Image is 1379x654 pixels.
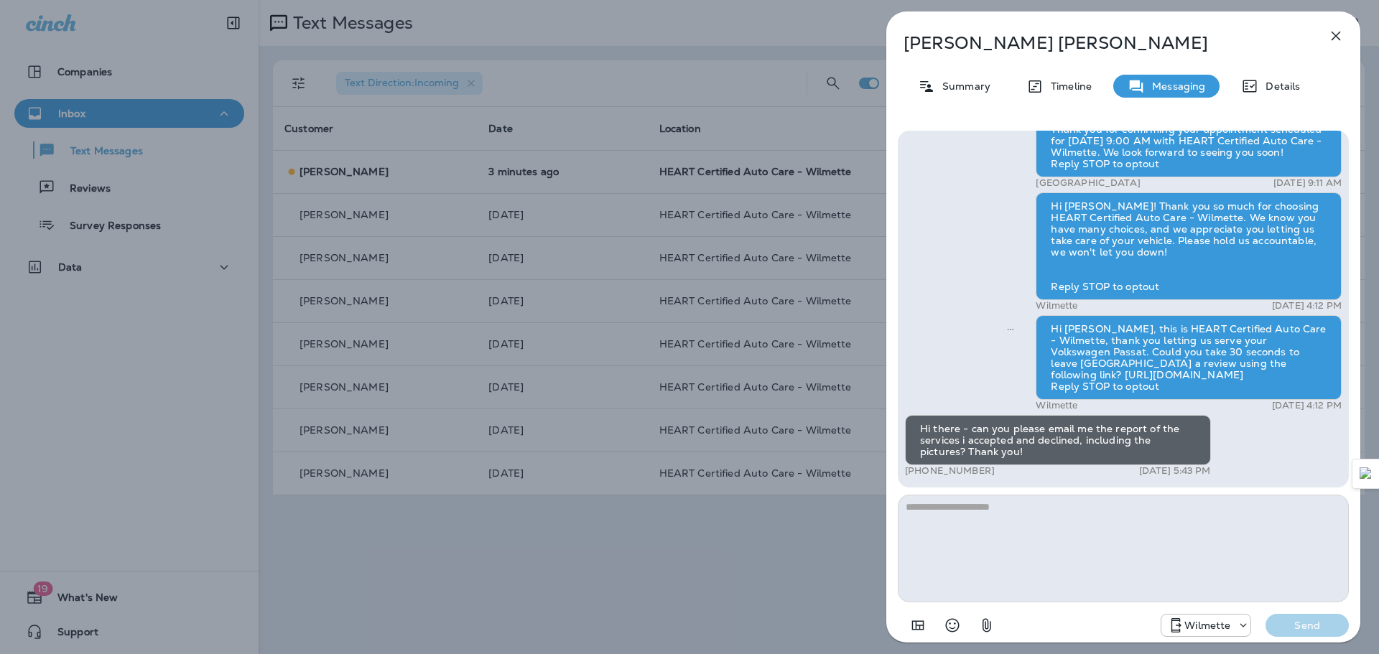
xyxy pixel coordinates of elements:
[1036,315,1342,400] div: Hi [PERSON_NAME], this is HEART Certified Auto Care - Wilmette, thank you letting us serve your V...
[1036,300,1077,312] p: Wilmette
[1036,400,1077,411] p: Wilmette
[904,33,1296,53] p: [PERSON_NAME] [PERSON_NAME]
[935,80,990,92] p: Summary
[1272,300,1342,312] p: [DATE] 4:12 PM
[938,611,967,640] button: Select an emoji
[1161,617,1250,634] div: +1 (847) 865-9557
[1258,80,1300,92] p: Details
[1036,116,1342,177] div: Thank you for confirming your appointment scheduled for [DATE] 9:00 AM with HEART Certified Auto ...
[1036,177,1140,189] p: [GEOGRAPHIC_DATA]
[1139,465,1211,477] p: [DATE] 5:43 PM
[1044,80,1092,92] p: Timeline
[904,611,932,640] button: Add in a premade template
[1036,192,1342,300] div: Hi [PERSON_NAME]! Thank you so much for choosing HEART Certified Auto Care - Wilmette. We know yo...
[1007,322,1014,335] span: Sent
[1272,400,1342,411] p: [DATE] 4:12 PM
[905,465,995,477] p: [PHONE_NUMBER]
[1145,80,1205,92] p: Messaging
[1273,177,1342,189] p: [DATE] 9:11 AM
[1360,467,1373,480] img: Detect Auto
[1184,620,1230,631] p: Wilmette
[905,415,1211,465] div: Hi there - can you please email me the report of the services i accepted and declined, including ...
